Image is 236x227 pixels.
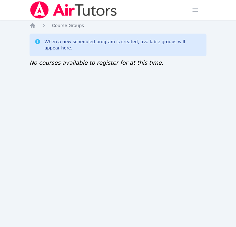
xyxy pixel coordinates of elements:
[52,23,84,28] span: Course Groups
[44,39,201,51] div: When a new scheduled program is created, available groups will appear here.
[30,22,206,29] nav: Breadcrumb
[30,1,118,19] img: Air Tutors
[52,22,84,29] a: Course Groups
[30,59,164,66] span: No courses available to register for at this time.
